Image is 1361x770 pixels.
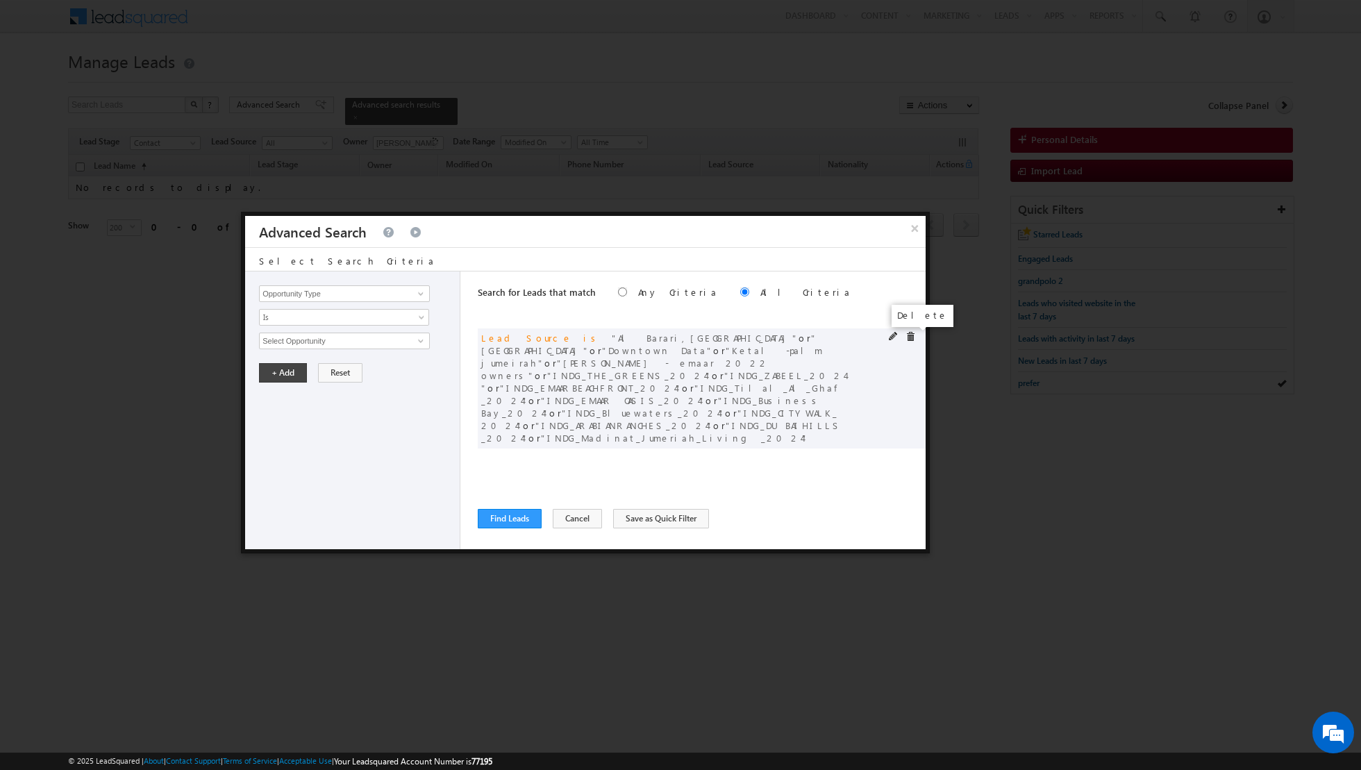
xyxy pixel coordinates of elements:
[410,334,428,348] a: Show All Items
[613,509,709,528] button: Save as Quick Filter
[259,363,307,383] button: + Add
[481,332,572,344] span: Lead Source
[68,755,492,768] span: © 2025 LeadSquared | | | | |
[478,286,596,298] span: Search for Leads that match
[223,756,277,765] a: Terms of Service
[18,128,253,417] textarea: Type your message and hit 'Enter'
[481,394,821,419] span: INDG_Business Bay_2024
[259,216,367,247] h3: Advanced Search
[259,333,430,349] input: Type to Search
[760,286,851,298] label: All Criteria
[602,344,713,356] span: Downtown Data
[318,363,362,383] button: Reset
[481,332,845,444] span: or or or or or or or or or or or or or or or
[481,357,769,381] span: [PERSON_NAME] - emaar 2022 owners
[481,382,845,406] span: INDG_Tilal_Al_Ghaf_2024
[279,756,332,765] a: Acceptable Use
[478,509,542,528] button: Find Leads
[553,509,602,528] button: Cancel
[892,305,953,327] div: Delete
[189,428,252,446] em: Start Chat
[541,432,808,444] span: INDG_Madinat_Jumeriah_Living _2024
[481,369,845,394] span: INDG_ZABEEL_2024
[228,7,261,40] div: Minimize live chat window
[481,419,842,444] span: INDG_DUBAIHILLS_2024
[259,309,429,326] a: Is
[500,382,682,394] span: INDG_EMAARBEACHFRONT_2024
[260,311,410,324] span: Is
[166,756,221,765] a: Contact Support
[334,756,492,767] span: Your Leadsquared Account Number is
[481,332,817,356] span: [GEOGRAPHIC_DATA]
[24,73,58,91] img: d_60004797649_company_0_60004797649
[904,216,926,240] button: ×
[638,286,718,298] label: Any Criteria
[471,756,492,767] span: 77195
[259,255,435,267] span: Select Search Criteria
[547,369,712,381] span: INDG_THE_GREENS_2024
[612,332,799,344] span: Al Barari,[GEOGRAPHIC_DATA]
[541,394,705,406] span: INDG_EMAAR OASIS_2024
[562,407,725,419] span: INDG_Bluewaters_2024
[583,332,601,344] span: is
[410,287,428,301] a: Show All Items
[144,756,164,765] a: About
[72,73,233,91] div: Chat with us now
[259,285,430,302] input: Type to Search
[481,407,838,431] span: INDG_CITYWALK_2024
[481,344,823,369] span: Ketal -palm jumeirah
[535,419,713,431] span: INDG_ARABIANRANCHES_2024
